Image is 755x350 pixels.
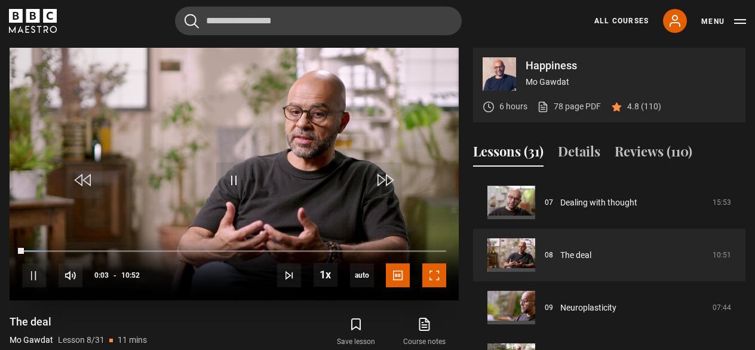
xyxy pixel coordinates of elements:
button: Lessons (31) [473,142,544,167]
a: The deal [560,249,591,262]
p: Happiness [526,60,736,71]
p: Lesson 8/31 [58,334,105,346]
input: Search [175,7,462,35]
p: 4.8 (110) [627,100,661,113]
button: Submit the search query [185,14,199,29]
button: Next Lesson [277,263,301,287]
a: All Courses [594,16,649,26]
button: Save lesson [322,315,390,349]
a: Course notes [391,315,459,349]
p: 6 hours [499,100,527,113]
a: Neuroplasticity [560,302,616,314]
h1: The deal [10,315,147,329]
span: 0:03 [94,265,109,286]
button: Playback Rate [314,263,337,287]
p: 11 mins [118,334,147,346]
span: 10:52 [121,265,140,286]
p: Mo Gawdat [10,334,53,346]
button: Toggle navigation [701,16,746,27]
button: Mute [59,263,82,287]
p: Mo Gawdat [526,76,736,88]
button: Reviews (110) [615,142,692,167]
span: auto [350,263,374,287]
div: Progress Bar [22,250,446,253]
button: Pause [22,263,46,287]
a: Dealing with thought [560,197,637,209]
button: Fullscreen [422,263,446,287]
button: Captions [386,263,410,287]
svg: BBC Maestro [9,9,57,33]
video-js: Video Player [10,48,459,300]
span: - [113,271,116,280]
button: Details [558,142,600,167]
div: Current quality: 720p [350,263,374,287]
a: 78 page PDF [537,100,601,113]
